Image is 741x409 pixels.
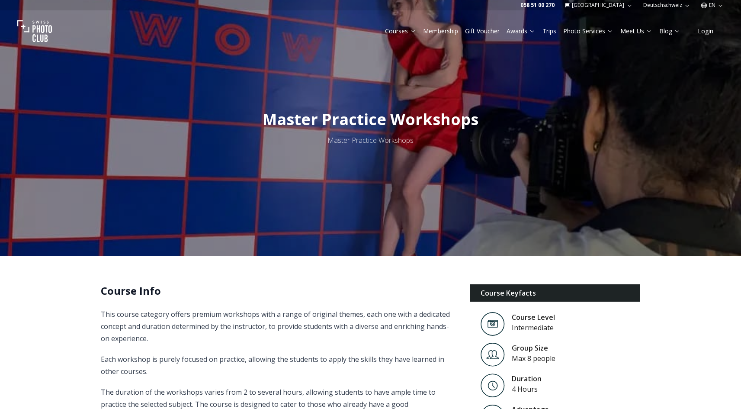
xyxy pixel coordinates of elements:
[542,27,556,35] a: Trips
[481,374,505,397] img: Level
[420,25,462,37] button: Membership
[659,27,680,35] a: Blog
[481,312,505,336] img: Level
[462,25,503,37] button: Gift Voucher
[327,135,414,145] span: Master Practice Workshops
[470,284,640,302] div: Course Keyfacts
[539,25,560,37] button: Trips
[512,384,542,394] div: 4 Hours
[465,27,500,35] a: Gift Voucher
[520,2,555,9] a: 058 51 00 270
[101,308,456,345] p: This course category offers premium workshops with a range of original themes, each one with a de...
[620,27,652,35] a: Meet Us
[656,25,684,37] button: Blog
[560,25,617,37] button: Photo Services
[17,14,52,48] img: Swiss photo club
[385,27,416,35] a: Courses
[617,25,656,37] button: Meet Us
[503,25,539,37] button: Awards
[512,353,555,364] div: Max 8 people
[512,374,542,384] div: Duration
[481,343,505,367] img: Level
[101,353,456,377] p: Each workshop is purely focused on practice, allowing the students to apply the skills they have ...
[382,25,420,37] button: Courses
[512,343,555,353] div: Group Size
[263,109,478,130] span: Master Practice Workshops
[687,25,724,37] button: Login
[101,284,456,298] h2: Course Info
[512,322,555,333] div: Intermediate
[512,312,555,322] div: Course Level
[563,27,613,35] a: Photo Services
[423,27,458,35] a: Membership
[507,27,536,35] a: Awards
